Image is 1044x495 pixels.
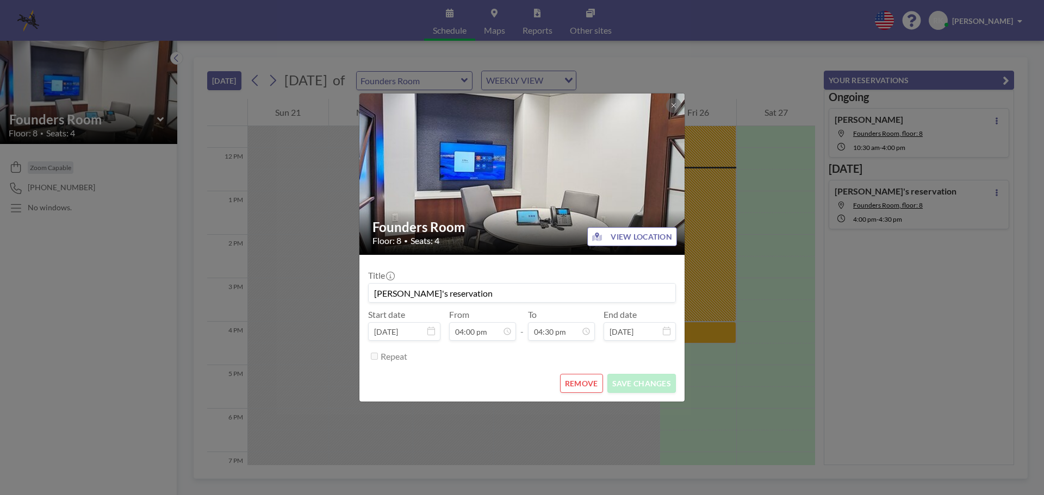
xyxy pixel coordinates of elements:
button: SAVE CHANGES [607,374,676,393]
button: REMOVE [560,374,603,393]
label: Start date [368,309,405,320]
button: VIEW LOCATION [587,227,677,246]
span: - [520,313,524,337]
label: Title [368,270,394,281]
h2: Founders Room [372,219,673,235]
label: From [449,309,469,320]
label: End date [604,309,637,320]
span: Seats: 4 [411,235,439,246]
span: • [404,237,408,245]
label: To [528,309,537,320]
img: 537.jpg [359,52,686,297]
input: (No title) [369,284,675,302]
span: Floor: 8 [372,235,401,246]
label: Repeat [381,351,407,362]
